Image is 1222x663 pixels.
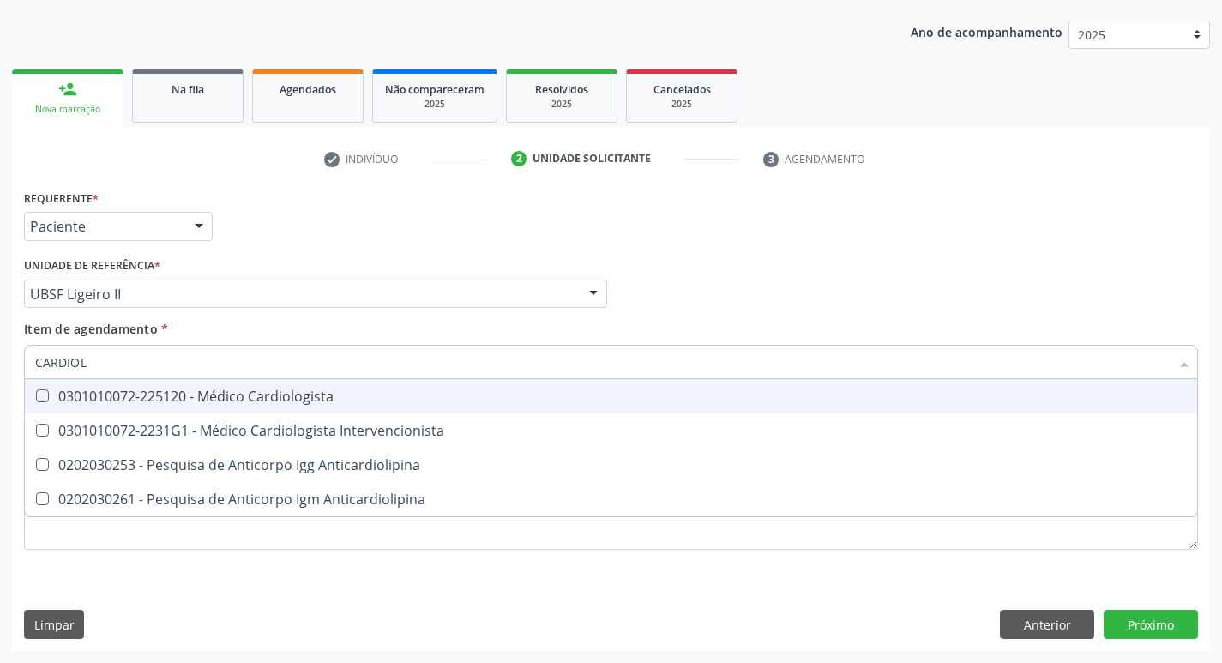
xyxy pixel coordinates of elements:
[511,151,527,166] div: 2
[30,286,572,303] span: UBSF Ligeiro II
[519,98,605,111] div: 2025
[35,424,1187,437] div: 0301010072-2231G1 - Médico Cardiologista Intervencionista
[30,218,178,235] span: Paciente
[280,82,336,97] span: Agendados
[24,253,160,280] label: Unidade de referência
[172,82,204,97] span: Na fila
[911,21,1062,42] p: Ano de acompanhamento
[653,82,711,97] span: Cancelados
[24,185,99,212] label: Requerente
[385,98,485,111] div: 2025
[1000,610,1094,639] button: Anterior
[639,98,725,111] div: 2025
[535,82,588,97] span: Resolvidos
[35,492,1187,506] div: 0202030261 - Pesquisa de Anticorpo Igm Anticardiolipina
[24,103,111,116] div: Nova marcação
[1104,610,1198,639] button: Próximo
[385,82,485,97] span: Não compareceram
[35,389,1187,403] div: 0301010072-225120 - Médico Cardiologista
[24,321,158,337] span: Item de agendamento
[35,458,1187,472] div: 0202030253 - Pesquisa de Anticorpo Igg Anticardiolipina
[35,345,1170,379] input: Buscar por procedimentos
[58,80,77,99] div: person_add
[533,151,651,166] div: Unidade solicitante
